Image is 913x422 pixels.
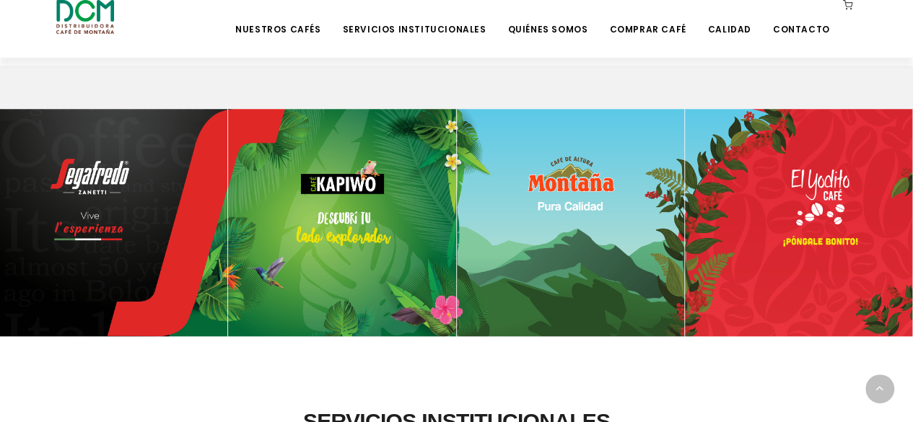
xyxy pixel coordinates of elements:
[333,1,494,35] a: Servicios Institucionales
[499,1,596,35] a: Quiénes Somos
[685,109,912,336] img: DCM-WEB-HOME-MARCAS-481X481-04-min.png
[227,1,329,35] a: Nuestros Cafés
[600,1,694,35] a: Comprar Café
[764,1,839,35] a: Contacto
[228,109,455,336] img: DCM-WEB-HOME-MARCAS-481X481-02-min.png
[457,109,684,336] img: DCM-WEB-HOME-MARCAS-481X481-03-min.png
[699,1,759,35] a: Calidad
